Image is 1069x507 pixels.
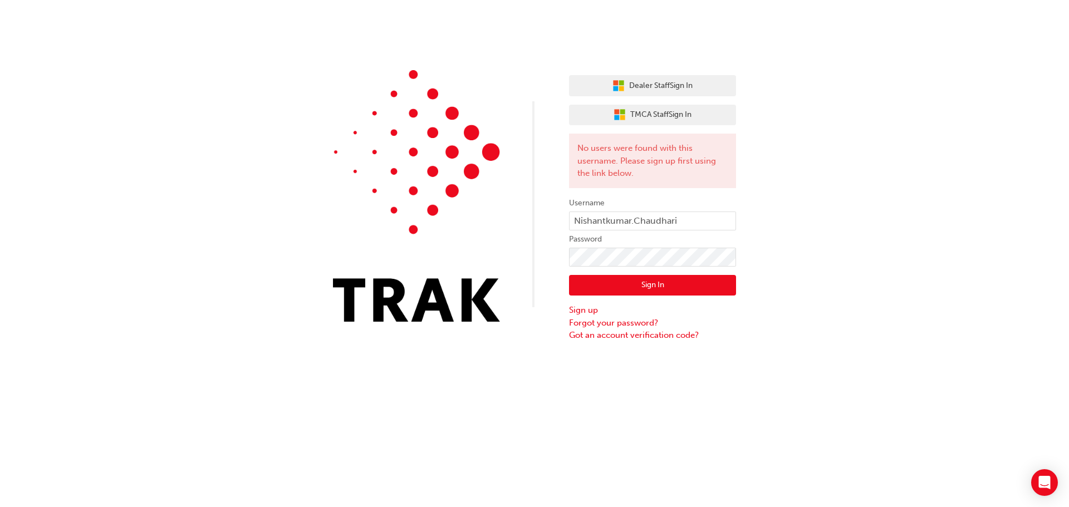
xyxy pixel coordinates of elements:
[569,233,736,246] label: Password
[569,317,736,329] a: Forgot your password?
[333,70,500,322] img: Trak
[569,304,736,317] a: Sign up
[629,80,693,92] span: Dealer Staff Sign In
[569,75,736,96] button: Dealer StaffSign In
[569,196,736,210] label: Username
[630,109,692,121] span: TMCA Staff Sign In
[569,105,736,126] button: TMCA StaffSign In
[569,275,736,296] button: Sign In
[569,329,736,342] a: Got an account verification code?
[1031,469,1058,496] div: Open Intercom Messenger
[569,211,736,230] input: Username
[569,134,736,188] div: No users were found with this username. Please sign up first using the link below.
